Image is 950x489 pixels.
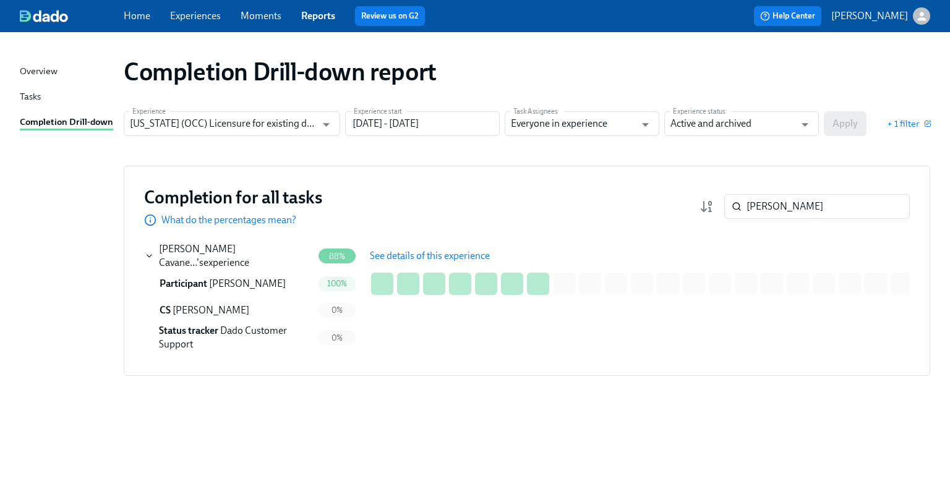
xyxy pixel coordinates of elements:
a: Reports [301,10,335,22]
span: Participant [160,278,207,289]
p: [PERSON_NAME] [831,9,908,23]
button: [PERSON_NAME] [831,7,930,25]
span: Status tracker [159,325,218,336]
span: Beatriz Adriana Hernandez Cavanerio [209,278,286,289]
span: See details of this experience [370,250,490,262]
a: Completion Drill-down [20,115,114,130]
button: Open [317,115,336,134]
span: [PERSON_NAME] [173,304,249,316]
a: Tasks [20,90,114,105]
button: Open [795,115,815,134]
span: Dado Customer Support [159,325,287,350]
button: + 1 filter [887,117,930,130]
div: Overview [20,64,58,80]
div: Completion Drill-down [20,115,113,130]
button: Review us on G2 [355,6,425,26]
p: What do the percentages mean? [161,213,296,227]
span: Help Center [760,10,815,22]
button: Help Center [754,6,821,26]
a: Home [124,10,150,22]
span: 100% [320,279,355,288]
a: Moments [241,10,281,22]
button: Open [636,115,655,134]
a: Overview [20,64,114,80]
input: Search by name [747,194,910,219]
div: Participant [PERSON_NAME] [145,271,313,296]
span: 88% [322,252,353,261]
h1: Completion Drill-down report [124,57,437,87]
span: Credentialing Specialist [160,304,171,316]
img: dado [20,10,68,22]
a: Review us on G2 [361,10,419,22]
div: Tasks [20,90,41,105]
div: 's experience [159,242,313,270]
div: CS [PERSON_NAME] [145,298,313,323]
div: Status tracker Dado Customer Support [145,324,313,351]
span: Beatriz Adriana Hernandez Cavanerio [159,243,236,268]
h3: Completion for all tasks [144,186,322,208]
span: 0% [324,305,350,315]
div: [PERSON_NAME] Cavane…'sexperience [145,242,313,270]
button: See details of this experience [361,244,499,268]
a: dado [20,10,124,22]
a: Experiences [170,10,221,22]
span: 0% [324,333,350,342]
